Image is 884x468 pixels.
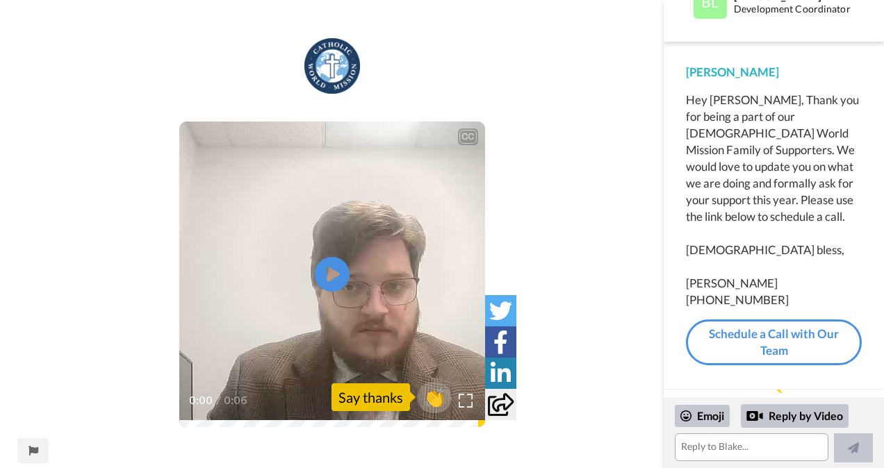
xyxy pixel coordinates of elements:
[686,319,862,366] a: Schedule a Call with Our Team
[741,404,849,428] div: Reply by Video
[216,392,221,409] span: /
[734,3,861,15] div: Development Coordinator
[686,92,862,308] div: Hey [PERSON_NAME], Thank you for being a part of our [DEMOGRAPHIC_DATA] World Mission Family of S...
[417,382,452,413] button: 👏
[304,38,360,94] img: 23c181ca-9a08-45cd-9316-7e7b7bb71f46
[686,64,862,81] div: [PERSON_NAME]
[459,394,473,408] img: Full screen
[189,392,213,409] span: 0:00
[331,383,410,411] div: Say thanks
[417,386,452,408] span: 👏
[459,130,477,144] div: CC
[746,408,763,424] div: Reply by Video
[224,392,248,409] span: 0:06
[675,405,730,427] div: Emoji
